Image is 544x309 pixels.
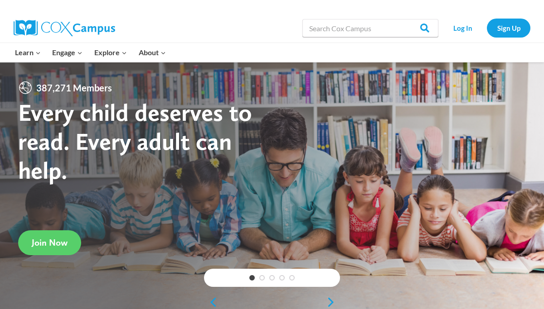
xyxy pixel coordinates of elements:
[14,20,115,36] img: Cox Campus
[15,47,41,58] span: Learn
[326,297,340,308] a: next
[249,275,255,280] a: 1
[279,275,285,280] a: 4
[32,237,68,248] span: Join Now
[18,230,81,255] a: Join Now
[204,297,218,308] a: previous
[443,19,482,37] a: Log In
[9,43,171,62] nav: Primary Navigation
[94,47,127,58] span: Explore
[33,81,116,95] span: 387,271 Members
[302,19,438,37] input: Search Cox Campus
[269,275,275,280] a: 3
[487,19,530,37] a: Sign Up
[18,98,252,184] strong: Every child deserves to read. Every adult can help.
[52,47,83,58] span: Engage
[139,47,166,58] span: About
[443,19,530,37] nav: Secondary Navigation
[259,275,265,280] a: 2
[289,275,295,280] a: 5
